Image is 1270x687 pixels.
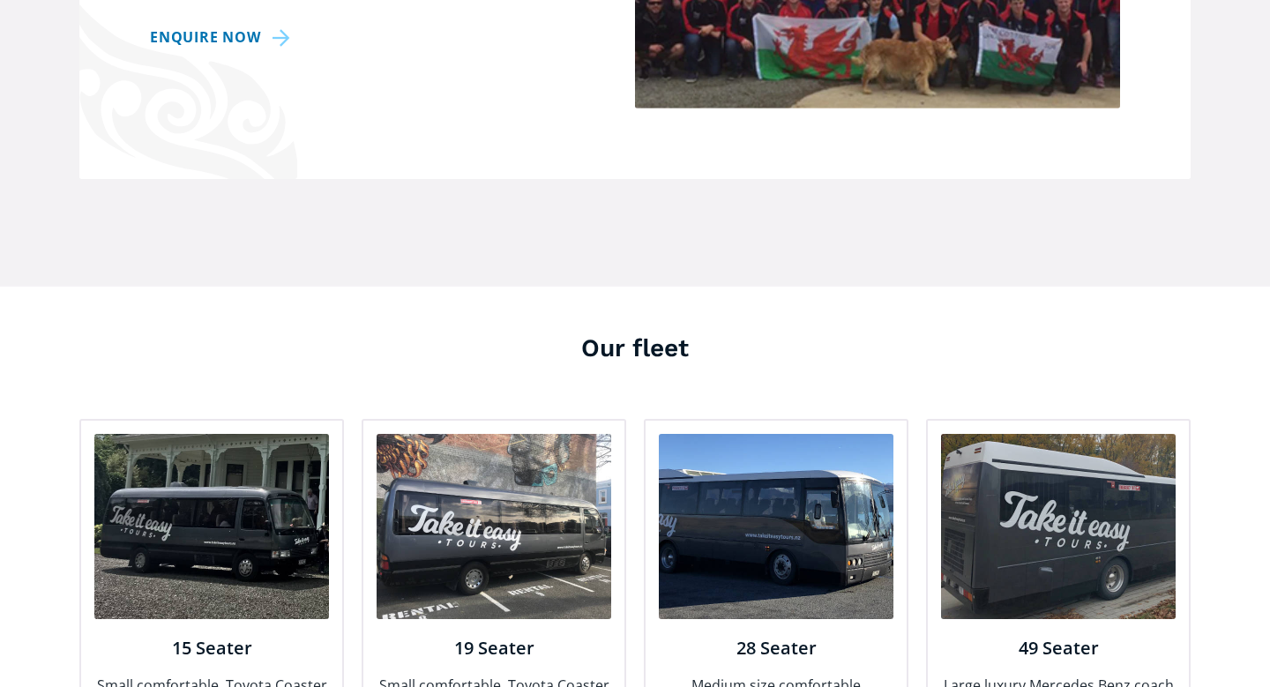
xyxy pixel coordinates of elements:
[941,434,1176,619] img: 49 seater coach
[94,637,329,660] h4: 15 Seater
[79,331,1191,365] h3: Our fleet
[941,637,1176,660] h4: 49 Seater
[659,434,893,619] img: 28 seater coach
[150,25,296,50] a: Enquire now
[377,637,611,660] h4: 19 Seater
[377,434,611,619] img: 19 seater coach
[94,434,329,619] img: 15 seater coach
[659,637,893,660] h4: 28 Seater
